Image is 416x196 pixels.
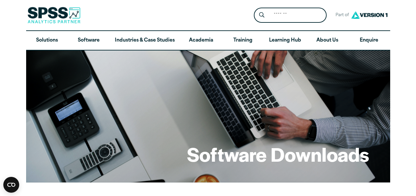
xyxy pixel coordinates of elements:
[255,9,268,21] button: Search magnifying glass icon
[264,31,306,50] a: Learning Hub
[26,31,390,50] nav: Desktop version of site main menu
[180,31,222,50] a: Academia
[110,31,180,50] a: Industries & Case Studies
[68,31,110,50] a: Software
[222,31,263,50] a: Training
[187,141,369,167] h1: Software Downloads
[349,9,389,21] img: Version1 Logo
[332,11,349,20] span: Part of
[254,8,327,23] form: Site Header Search Form
[27,7,80,23] img: SPSS Analytics Partner
[348,31,390,50] a: Enquire
[26,31,68,50] a: Solutions
[259,12,264,18] svg: Search magnifying glass icon
[306,31,348,50] a: About Us
[3,177,19,193] button: Open CMP widget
